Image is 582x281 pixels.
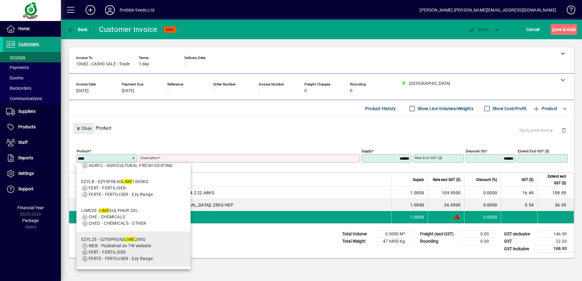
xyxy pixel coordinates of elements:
span: FERTE - FERTILISER - Ezy Range [89,192,153,197]
span: - [167,88,169,93]
span: Suppliers [18,109,36,114]
span: ost [468,27,488,32]
td: Rounding [417,238,460,245]
button: Delete [556,123,571,137]
span: ave & Hold [552,25,576,34]
span: 1.0000 [410,202,424,208]
a: Quotes [3,73,61,83]
mat-label: Extend excl GST ($) [518,149,549,153]
span: 1.0000 [410,190,424,196]
td: 16.49 [501,187,537,199]
span: 0 [350,88,352,93]
td: 168.93 [538,245,574,253]
a: Invoices [3,52,61,62]
a: Payments [3,62,61,73]
span: 0 [304,88,307,93]
button: Product History [363,103,398,114]
mat-label: Supply [362,149,372,153]
span: Communications [6,96,42,101]
div: Product [69,117,574,139]
span: [DATE] [122,88,134,93]
button: Cancel [525,24,541,35]
button: Add [81,5,100,16]
span: [DATE] [76,88,89,93]
span: Extend excl GST ($) [541,173,566,186]
td: 146.90 [538,231,574,238]
span: S [552,27,555,32]
td: Total Volume [339,231,376,238]
em: LIME [122,179,132,184]
span: Cancel [526,25,540,34]
app-page-header-button: Close [72,125,96,131]
span: Supply [413,176,424,183]
span: Reports [18,155,33,160]
span: Back [67,27,88,32]
span: WEB - Published on TW website [89,243,151,248]
a: Backorders [3,83,61,93]
mat-label: Description [141,156,159,160]
div: Prebble Seeds Ltd [120,5,154,15]
span: NEW [166,28,174,32]
div: Customer Invoice [99,25,158,34]
em: LIME [99,208,110,213]
span: Support [18,186,33,191]
td: 0.0000 M³ [376,231,412,238]
span: Discount (%) [476,176,497,183]
td: 0.0000 [464,199,501,211]
td: 36.95 [537,199,574,211]
span: 1 day [139,62,149,67]
span: 1.0000 [410,214,424,220]
a: Settings [3,166,61,181]
span: AGRFC - AGRICULTURAL FRESH COATING [89,163,173,168]
span: CHEO - CHEMICALS - OTHER [89,221,146,226]
mat-option: EZYLB - EZYSPREAD LIME 1000KG [76,174,191,203]
span: Customers [18,42,39,47]
span: Invoices [6,55,25,60]
a: Products [3,120,61,135]
span: - [213,88,214,93]
td: 0.00 [460,231,496,238]
td: 109.95 [537,187,574,199]
mat-option: LIMS20 - LIME SULPHUR 20L [76,203,191,231]
button: Save & Hold [551,24,577,35]
a: Staff [3,135,61,150]
td: Freight (excl GST) [417,231,460,238]
td: 5.54 [501,199,537,211]
div: EZYL25 - EZYSPREAD 25KG [81,236,153,243]
mat-option: EZYL25 - EZYSPREAD LIME 25KG [76,231,191,267]
span: P [479,27,481,32]
a: Suppliers [3,104,61,119]
div: 109.9500 [432,190,461,196]
span: Home [18,26,30,31]
span: Apply price level [519,127,554,134]
span: Products [18,124,36,129]
td: GST exclusive [501,231,538,238]
a: Reports [3,151,61,166]
span: Payments [6,65,29,70]
span: FERTE - FERTILISER - Ezy Range [89,256,153,261]
button: Back [66,24,89,35]
td: 0.0000 [464,211,501,223]
span: Quotes [6,75,23,80]
span: CHE - CHEMICALS [89,214,125,219]
td: GST [501,238,538,245]
span: GST ($) [521,176,534,183]
span: Product History [365,104,396,113]
div: LIMS20 - SULPHUR 20L [81,207,146,214]
app-page-header-button: Back [61,24,94,35]
button: Profile [100,5,120,16]
span: Package [22,218,39,223]
span: Close [76,123,92,134]
td: 47.6800 Kg [376,238,412,245]
button: Post [465,24,491,35]
span: Rate excl GST ($) [433,176,461,183]
span: Backorders [6,86,31,91]
span: - [184,62,186,67]
div: 36.9500 [432,202,461,208]
em: LIME [124,237,135,242]
button: Close [73,123,94,134]
button: Apply price level [517,125,557,136]
td: 0.0000 [464,187,501,199]
span: - [259,88,260,93]
mat-label: Discount (%) [466,149,486,153]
